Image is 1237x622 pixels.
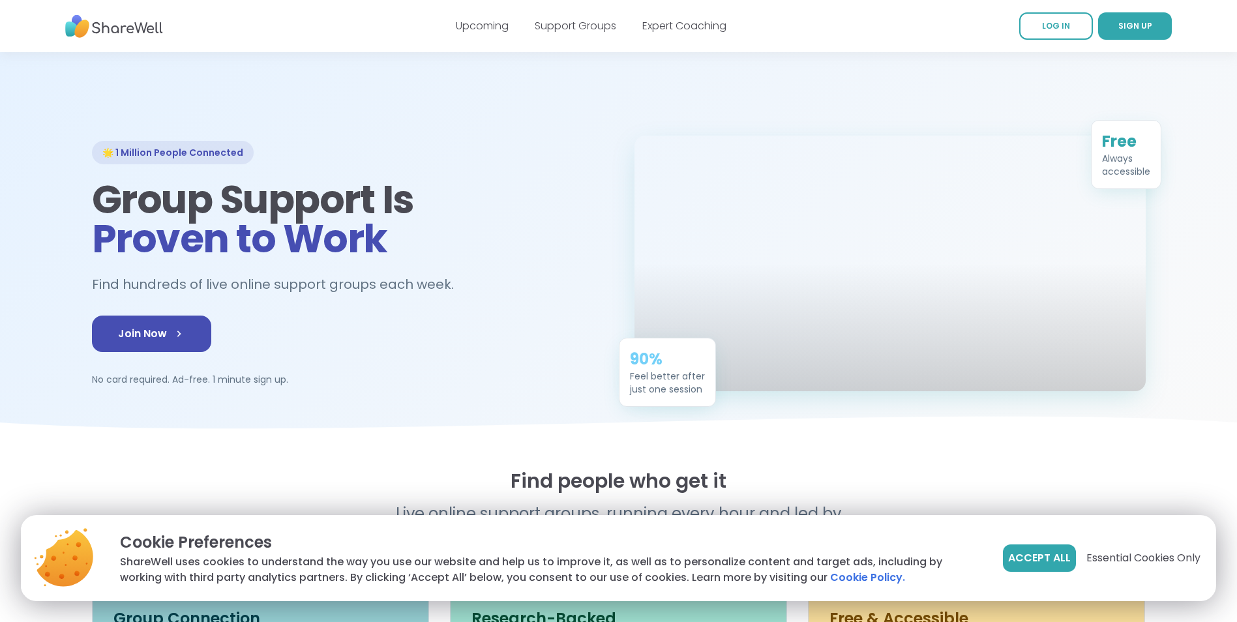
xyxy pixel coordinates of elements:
[630,370,705,396] div: Feel better after just one session
[92,141,254,164] div: 🌟 1 Million People Connected
[1042,20,1070,31] span: LOG IN
[1086,550,1200,566] span: Essential Cookies Only
[535,18,616,33] a: Support Groups
[92,469,1146,493] h2: Find people who get it
[92,373,603,386] p: No card required. Ad-free. 1 minute sign up.
[456,18,509,33] a: Upcoming
[630,349,705,370] div: 90%
[1102,152,1150,178] div: Always accessible
[1019,12,1093,40] a: LOG IN
[92,316,211,352] a: Join Now
[92,274,468,295] h2: Find hundreds of live online support groups each week.
[1102,131,1150,152] div: Free
[1098,12,1172,40] a: SIGN UP
[642,18,726,33] a: Expert Coaching
[120,531,982,554] p: Cookie Preferences
[1118,20,1152,31] span: SIGN UP
[1003,544,1076,572] button: Accept All
[368,503,869,545] p: Live online support groups, running every hour and led by real people.
[92,211,387,266] span: Proven to Work
[1008,550,1071,566] span: Accept All
[120,554,982,585] p: ShareWell uses cookies to understand the way you use our website and help us to improve it, as we...
[118,326,185,342] span: Join Now
[65,8,163,44] img: ShareWell Nav Logo
[92,180,603,258] h1: Group Support Is
[830,570,905,585] a: Cookie Policy.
